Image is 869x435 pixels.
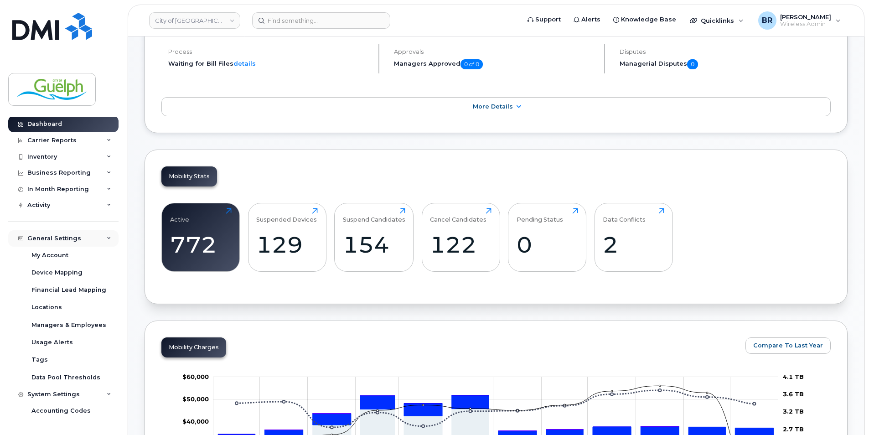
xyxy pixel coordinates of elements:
tspan: 2.7 TB [783,425,804,433]
div: 129 [256,231,318,258]
div: 0 [517,231,578,258]
h4: Approvals [394,48,596,55]
div: 154 [343,231,405,258]
div: Active [170,208,189,223]
tspan: 3.6 TB [783,390,804,398]
g: $0 [182,418,209,425]
a: Support [521,10,567,29]
div: Suspend Candidates [343,208,405,223]
span: Support [535,15,561,24]
span: BR [762,15,772,26]
h5: Managers Approved [394,59,596,69]
span: More Details [473,103,513,110]
g: $0 [182,395,209,403]
a: Data Conflicts2 [603,208,664,266]
a: Alerts [567,10,607,29]
span: 0 [687,59,698,69]
div: Suspended Devices [256,208,317,223]
span: [PERSON_NAME] [780,13,831,21]
h4: Disputes [620,48,831,55]
div: Data Conflicts [603,208,646,223]
a: Suspended Devices129 [256,208,318,266]
div: Brendan Raftis [752,11,847,30]
a: City of Guelph [149,12,240,29]
span: 0 of 0 [460,59,483,69]
a: Active772 [170,208,232,266]
a: Suspend Candidates154 [343,208,405,266]
tspan: 4.1 TB [783,373,804,380]
span: Wireless Admin [780,21,831,28]
div: 122 [430,231,491,258]
h5: Managerial Disputes [620,59,831,69]
button: Compare To Last Year [745,337,831,354]
g: $0 [182,373,209,380]
a: Pending Status0 [517,208,578,266]
tspan: $40,000 [182,418,209,425]
h4: Process [168,48,371,55]
li: Waiting for Bill Files [168,59,371,68]
a: details [233,60,256,67]
div: 772 [170,231,232,258]
input: Find something... [252,12,390,29]
a: Knowledge Base [607,10,683,29]
div: Quicklinks [683,11,750,30]
span: Knowledge Base [621,15,676,24]
div: 2 [603,231,664,258]
div: Cancel Candidates [430,208,486,223]
a: Cancel Candidates122 [430,208,491,266]
span: Alerts [581,15,600,24]
span: Compare To Last Year [753,341,823,350]
span: Quicklinks [701,17,734,24]
tspan: $50,000 [182,395,209,403]
tspan: 3.2 TB [783,408,804,415]
div: Pending Status [517,208,563,223]
tspan: $60,000 [182,373,209,380]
